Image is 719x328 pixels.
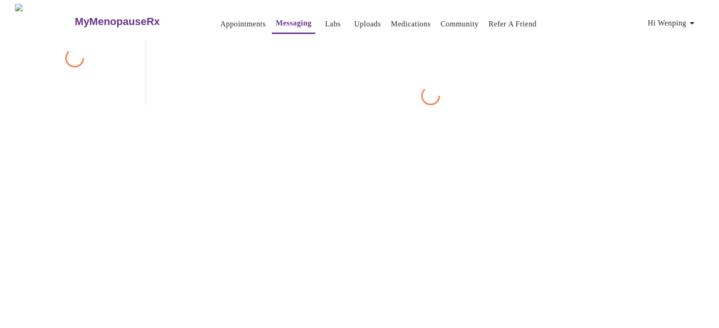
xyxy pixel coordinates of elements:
a: Uploads [354,17,381,31]
span: Hi Wenping [648,17,698,30]
a: Messaging [276,17,312,30]
a: Appointments [220,17,266,31]
button: Appointments [217,15,269,34]
a: Community [441,17,479,31]
h3: MyMenopauseRx [75,16,160,28]
button: Uploads [350,15,385,34]
button: Messaging [272,14,315,34]
button: Hi Wenping [644,14,702,33]
a: MyMenopauseRx [74,5,198,38]
button: Medications [387,15,434,34]
img: MyMenopauseRx Logo [15,4,74,39]
a: Refer a Friend [489,17,537,31]
button: Labs [318,15,348,34]
a: Labs [325,17,341,31]
a: Medications [391,17,431,31]
button: Refer a Friend [485,15,541,34]
button: Community [437,15,483,34]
